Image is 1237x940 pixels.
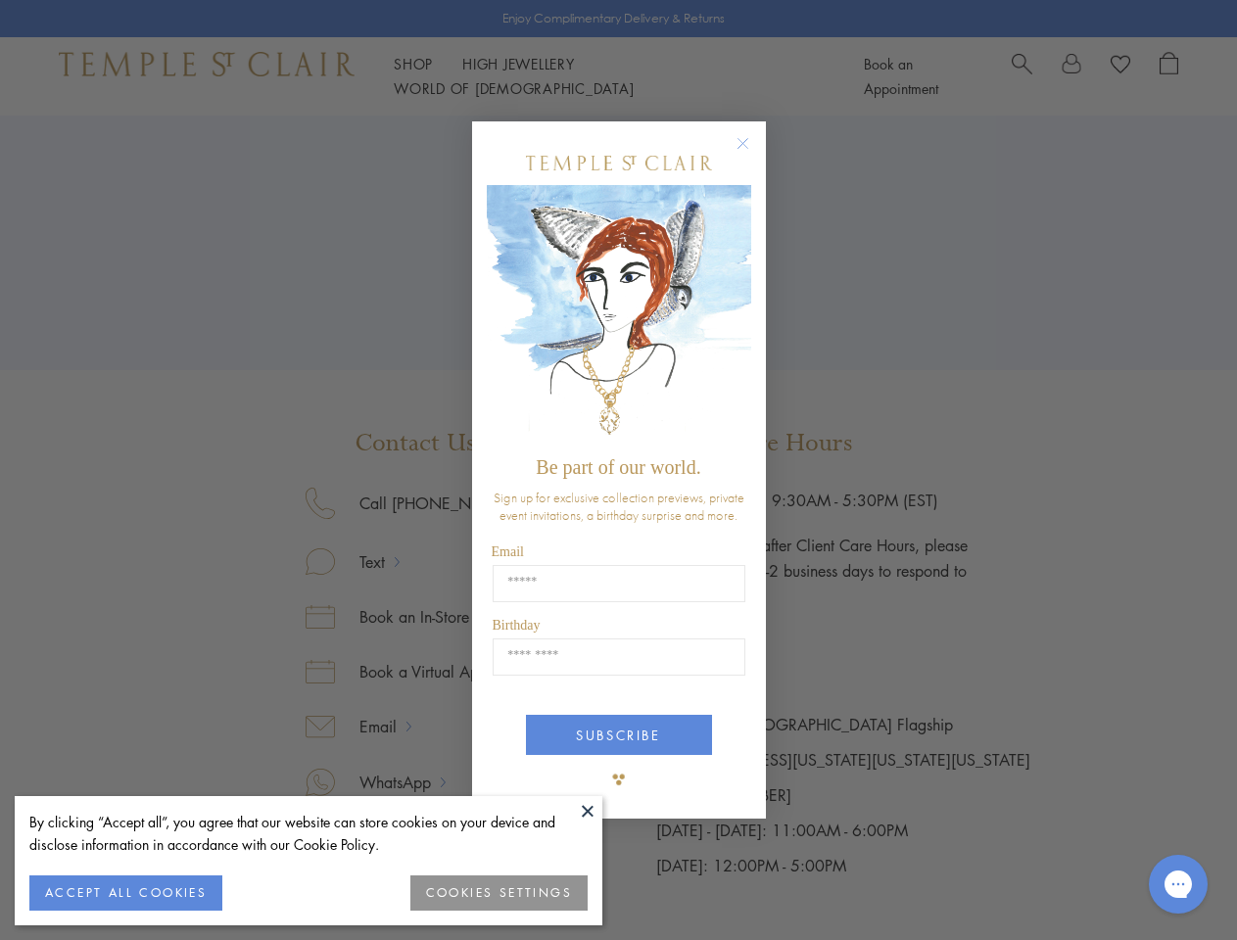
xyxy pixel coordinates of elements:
[487,185,751,446] img: c4a9eb12-d91a-4d4a-8ee0-386386f4f338.jpeg
[494,489,744,524] span: Sign up for exclusive collection previews, private event invitations, a birthday surprise and more.
[526,715,712,755] button: SUBSCRIBE
[740,141,765,165] button: Close dialog
[29,875,222,911] button: ACCEPT ALL COOKIES
[410,875,588,911] button: COOKIES SETTINGS
[599,760,639,799] img: TSC
[29,811,588,856] div: By clicking “Accept all”, you agree that our website can store cookies on your device and disclos...
[526,156,712,170] img: Temple St. Clair
[493,565,745,602] input: Email
[492,544,524,559] span: Email
[536,456,700,478] span: Be part of our world.
[1139,848,1217,920] iframe: Gorgias live chat messenger
[493,618,541,633] span: Birthday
